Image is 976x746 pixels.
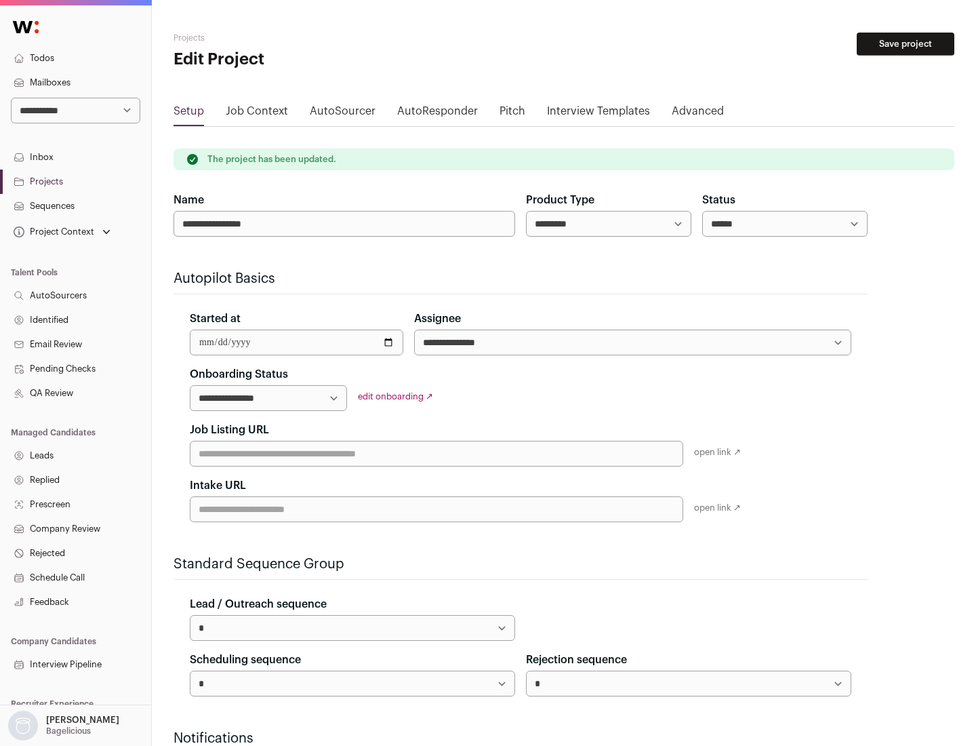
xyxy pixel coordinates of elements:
label: Lead / Outreach sequence [190,596,327,612]
h1: Edit Project [174,49,434,71]
a: AutoResponder [397,103,478,125]
h2: Autopilot Basics [174,269,868,288]
label: Scheduling sequence [190,652,301,668]
label: Assignee [414,311,461,327]
div: Project Context [11,227,94,237]
p: [PERSON_NAME] [46,715,119,726]
a: Interview Templates [547,103,650,125]
label: Status [702,192,735,208]
h2: Projects [174,33,434,43]
a: Pitch [500,103,525,125]
img: nopic.png [8,711,38,741]
label: Onboarding Status [190,366,288,382]
a: Advanced [672,103,724,125]
a: edit onboarding ↗ [358,392,433,401]
a: Setup [174,103,204,125]
label: Product Type [526,192,594,208]
label: Name [174,192,204,208]
label: Started at [190,311,241,327]
a: Job Context [226,103,288,125]
h2: Standard Sequence Group [174,555,868,574]
label: Job Listing URL [190,422,269,438]
button: Save project [857,33,954,56]
a: AutoSourcer [310,103,375,125]
p: Bagelicious [46,726,91,737]
button: Open dropdown [11,222,113,241]
label: Intake URL [190,477,246,494]
img: Wellfound [5,14,46,41]
p: The project has been updated. [207,154,336,165]
button: Open dropdown [5,711,122,741]
label: Rejection sequence [526,652,627,668]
